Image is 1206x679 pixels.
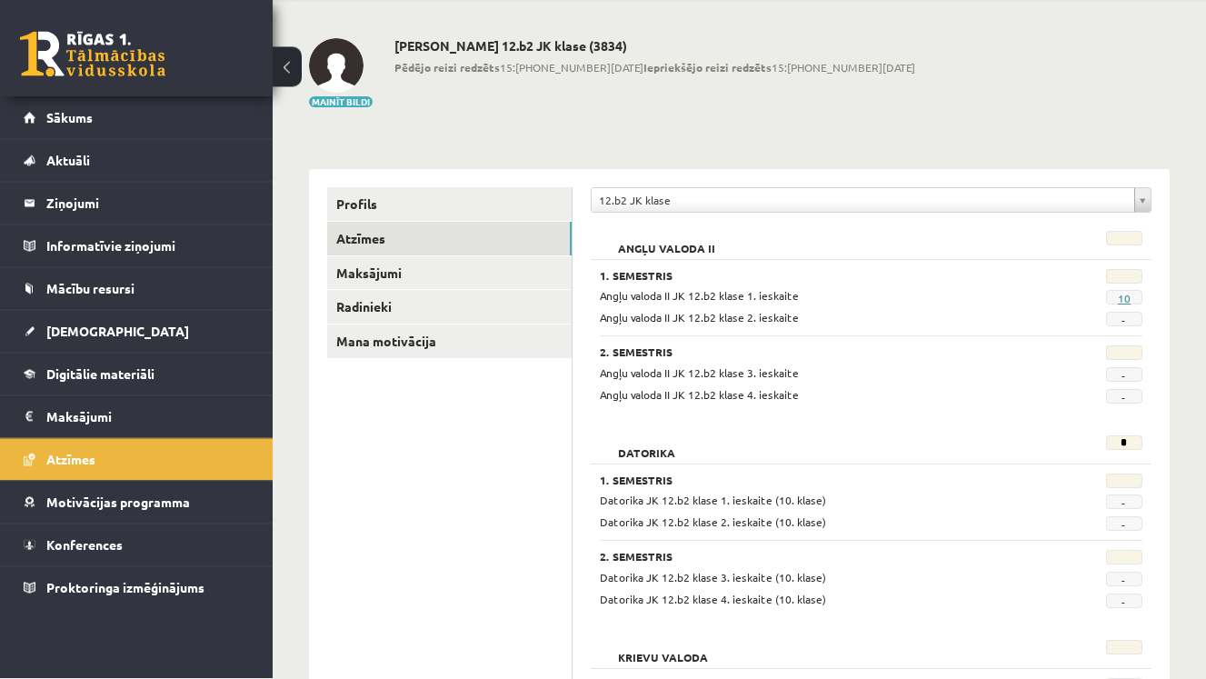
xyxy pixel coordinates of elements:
legend: Informatīvie ziņojumi [46,225,250,267]
a: Informatīvie ziņojumi [24,225,250,267]
a: Proktoringa izmēģinājums [24,567,250,609]
a: Profils [327,188,572,222]
a: Atzīmes [24,439,250,481]
h2: [PERSON_NAME] 12.b2 JK klase (3834) [394,39,915,55]
h3: 2. Semestris [600,346,1047,359]
span: Datorika JK 12.b2 klase 2. ieskaite (10. klase) [600,515,826,530]
span: - [1106,517,1142,532]
legend: Ziņojumi [46,183,250,225]
a: 12.b2 JK klase [592,189,1151,213]
a: [DEMOGRAPHIC_DATA] [24,311,250,353]
b: Iepriekšējo reizi redzēts [643,61,772,75]
b: Pēdējo reizi redzēts [394,61,500,75]
a: Konferences [24,524,250,566]
span: Mācību resursi [46,281,135,297]
span: 15:[PHONE_NUMBER][DATE] 15:[PHONE_NUMBER][DATE] [394,60,915,76]
span: Motivācijas programma [46,494,190,511]
span: - [1106,368,1142,383]
span: Datorika JK 12.b2 klase 1. ieskaite (10. klase) [600,494,826,508]
span: - [1106,573,1142,587]
span: Angļu valoda II JK 12.b2 klase 2. ieskaite [600,311,799,325]
span: - [1106,594,1142,609]
span: 12.b2 JK klase [599,189,1127,213]
span: Proktoringa izmēģinājums [46,580,204,596]
a: Maksājumi [24,396,250,438]
a: Sākums [24,97,250,139]
a: Mācību resursi [24,268,250,310]
a: Motivācijas programma [24,482,250,524]
span: Datorika JK 12.b2 klase 3. ieskaite (10. klase) [600,571,826,585]
span: Sākums [46,110,93,126]
span: Angļu valoda II JK 12.b2 klase 1. ieskaite [600,289,799,304]
span: Angļu valoda II JK 12.b2 klase 4. ieskaite [600,388,799,403]
span: Atzīmes [46,452,95,468]
h3: 1. Semestris [600,270,1047,283]
a: Radinieki [327,291,572,325]
span: - [1106,390,1142,404]
h2: Krievu valoda [600,641,726,659]
a: Mana motivācija [327,325,572,359]
h2: Datorika [600,436,693,454]
a: 10 [1118,292,1131,306]
span: Datorika JK 12.b2 klase 4. ieskaite (10. klase) [600,593,826,607]
img: Amanda Lorberga [309,39,364,94]
button: Mainīt bildi [309,97,373,108]
span: Angļu valoda II JK 12.b2 klase 3. ieskaite [600,366,799,381]
span: - [1106,313,1142,327]
a: Atzīmes [327,223,572,256]
span: Aktuāli [46,153,90,169]
legend: Maksājumi [46,396,250,438]
a: Maksājumi [327,257,572,291]
span: [DEMOGRAPHIC_DATA] [46,324,189,340]
span: Konferences [46,537,123,554]
h3: 1. Semestris [600,474,1047,487]
h2: Angļu valoda II [600,232,733,250]
a: Ziņojumi [24,183,250,225]
a: Aktuāli [24,140,250,182]
h3: 2. Semestris [600,551,1047,564]
a: Rīgas 1. Tālmācības vidusskola [20,32,165,77]
span: - [1106,495,1142,510]
a: Digitālie materiāli [24,354,250,395]
span: Digitālie materiāli [46,366,154,383]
